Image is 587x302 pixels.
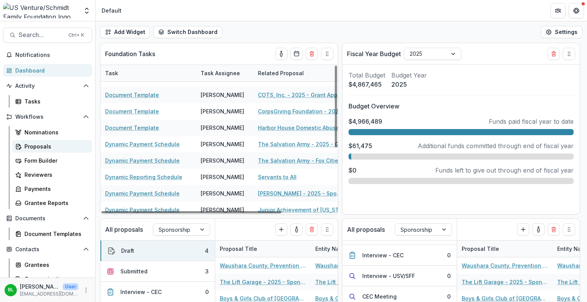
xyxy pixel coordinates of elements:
[362,292,397,300] div: CEC Meeting
[15,83,80,89] span: Activity
[81,3,92,18] button: Open entity switcher
[215,241,311,257] div: Proposal Title
[349,141,372,150] p: $61,475
[15,246,80,253] span: Contacts
[101,69,123,77] div: Task
[19,31,64,39] span: Search...
[3,49,92,61] button: Notifications
[447,272,451,280] div: 0
[101,241,215,261] button: Draft4
[15,52,89,58] span: Notifications
[101,65,196,81] div: Task
[15,66,86,74] div: Dashboard
[67,31,86,39] div: Ctrl + K
[258,157,344,165] a: The Salvation Army - Fox Cities - Red Kettle Match Day
[220,278,306,286] a: The Lift Garage - 2025 - Sponsorship Application Grant
[517,223,529,236] button: Create Proposal
[290,48,303,60] button: Calendar
[201,91,244,99] div: [PERSON_NAME]
[347,49,401,58] p: Fiscal Year Budget
[121,247,134,255] div: Draft
[258,189,344,197] a: [PERSON_NAME] - 2025 - Sponsorship Application Grant
[24,157,86,165] div: Form Builder
[3,212,92,224] button: Open Documents
[201,124,244,132] div: [PERSON_NAME]
[12,273,92,285] a: Communications
[12,154,92,167] a: Form Builder
[196,65,253,81] div: Task Assignee
[418,141,574,150] p: Additional funds committed through end of fiscal year
[24,142,86,150] div: Proposals
[201,206,244,214] div: [PERSON_NAME]
[275,223,287,236] button: Create Proposal
[215,245,262,253] div: Proposal Title
[196,69,245,77] div: Task Assignee
[201,107,244,115] div: [PERSON_NAME]
[258,173,297,181] a: Servants to All
[391,80,427,89] p: 2025
[462,262,548,270] a: Waushara County, Prevention Council - 2025 - Grant Application
[548,223,560,236] button: Delete card
[447,251,451,259] div: 0
[153,26,222,38] button: Switch Dashboard
[99,5,125,16] nav: breadcrumb
[349,102,574,111] p: Budget Overview
[24,230,86,238] div: Document Templates
[275,48,287,60] button: toggle-assigned-to-me
[457,241,553,257] div: Proposal Title
[105,91,159,99] a: Document Template
[105,157,180,165] a: Dynamic Payment Schedule
[447,292,451,300] div: 0
[15,215,80,222] span: Documents
[306,223,318,236] button: Delete card
[105,49,155,58] p: Foundation Tasks
[349,71,385,80] p: Total Budget
[342,266,457,286] button: Interview - USV/SFF0
[290,223,303,236] button: toggle-assigned-to-me
[311,241,406,257] div: Entity Name
[24,171,86,179] div: Reviewers
[3,64,92,77] a: Dashboard
[20,283,60,291] p: [PERSON_NAME]
[105,173,182,181] a: Dynamic Reporting Schedule
[563,223,575,236] button: Drag
[362,251,404,259] div: Interview - CEC
[12,258,92,271] a: Grantees
[548,48,560,60] button: Delete card
[311,245,352,253] div: Entity Name
[24,97,86,105] div: Tasks
[362,272,415,280] div: Interview - USV/SFF
[205,288,209,296] div: 0
[201,173,244,181] div: [PERSON_NAME]
[105,225,143,234] p: All proposals
[24,199,86,207] div: Grantee Reports
[550,3,566,18] button: Partners
[15,114,80,120] span: Workflows
[105,206,180,214] a: Dynamic Payment Schedule
[12,168,92,181] a: Reviewers
[3,80,92,92] button: Open Activity
[532,223,545,236] button: toggle-assigned-to-me
[258,91,344,99] a: COTS, Inc. - 2025 - Grant Application
[12,228,92,240] a: Document Templates
[315,262,402,270] a: Waushara County, Prevention Council
[100,26,150,38] button: Add Widget
[349,166,357,175] p: $0
[24,128,86,136] div: Nominations
[3,243,92,255] button: Open Contacts
[435,166,574,175] p: Funds left to give out through end of fiscal year
[201,157,244,165] div: [PERSON_NAME]
[258,206,344,214] a: Junior Achievement of [US_STATE] ([GEOGRAPHIC_DATA] Region) - 2025 - Sponsorship Application Grant
[105,189,180,197] a: Dynamic Payment Schedule
[81,286,91,295] button: More
[12,182,92,195] a: Payments
[220,262,306,270] a: Waushara County, Prevention Council - 2025 - Grant Application
[12,95,92,108] a: Tasks
[321,48,333,60] button: Drag
[24,275,86,283] div: Communications
[105,140,180,148] a: Dynamic Payment Schedule
[391,71,427,80] p: Budget Year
